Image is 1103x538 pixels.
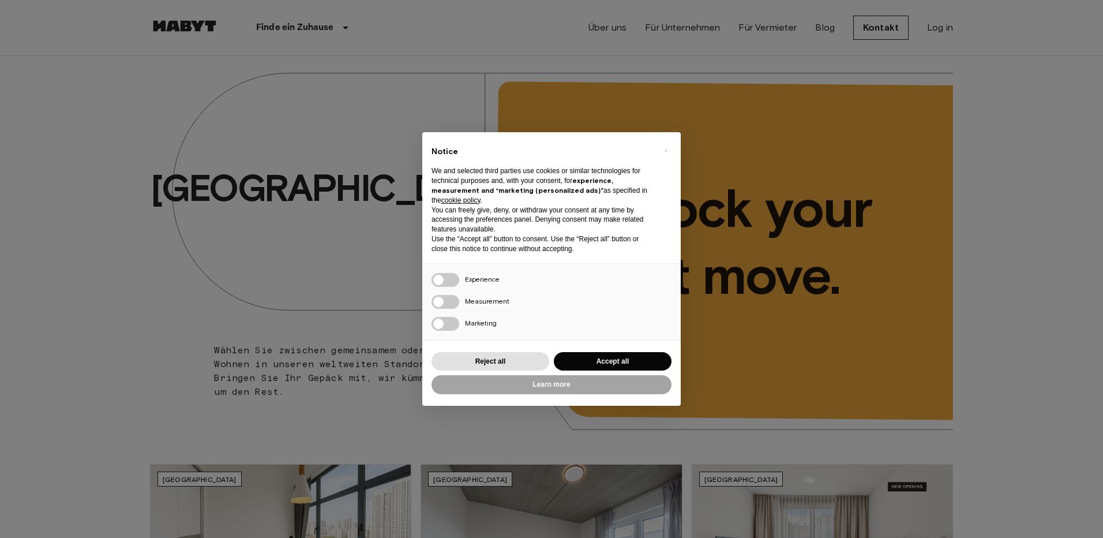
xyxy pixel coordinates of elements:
[432,375,671,394] button: Learn more
[465,275,500,283] span: Experience
[432,234,653,254] p: Use the “Accept all” button to consent. Use the “Reject all” button or close this notice to conti...
[432,352,549,371] button: Reject all
[465,297,509,305] span: Measurement
[664,144,668,158] span: ×
[554,352,671,371] button: Accept all
[432,206,653,234] p: You can freely give, deny, or withdraw your consent at any time by accessing the preferences pane...
[441,196,481,204] a: cookie policy
[432,166,653,205] p: We and selected third parties use cookies or similar technologies for technical purposes and, wit...
[432,146,653,158] h2: Notice
[465,319,497,327] span: Marketing
[656,141,675,160] button: Close this notice
[432,176,613,195] strong: experience, measurement and “marketing (personalized ads)”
